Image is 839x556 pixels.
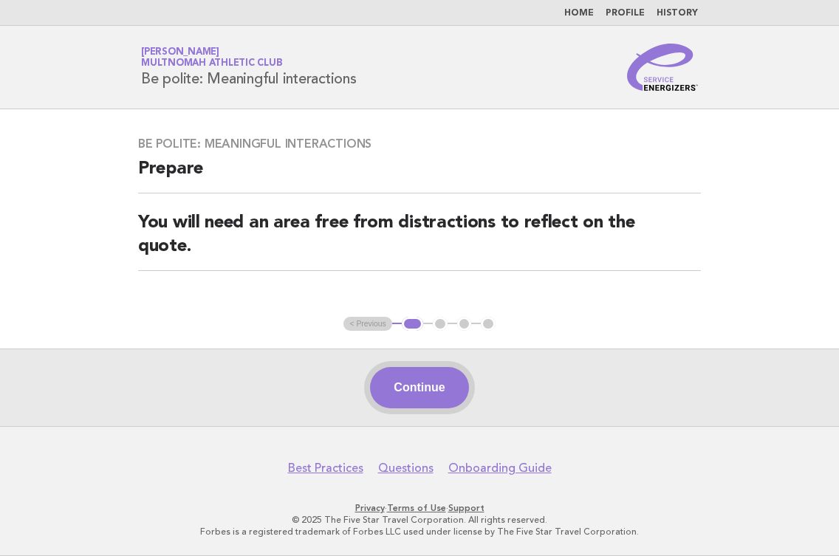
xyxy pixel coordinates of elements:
a: Home [564,9,594,18]
a: [PERSON_NAME]Multnomah Athletic Club [141,47,282,68]
a: Profile [606,9,645,18]
a: Best Practices [288,461,363,476]
h2: You will need an area free from distractions to reflect on the quote. [138,211,701,271]
a: Terms of Use [387,503,446,513]
h1: Be polite: Meaningful interactions [141,48,357,86]
a: Onboarding Guide [448,461,552,476]
p: © 2025 The Five Star Travel Corporation. All rights reserved. [21,514,818,526]
p: · · [21,502,818,514]
h3: Be polite: Meaningful interactions [138,137,701,151]
a: History [657,9,698,18]
a: Questions [378,461,434,476]
img: Service Energizers [627,44,698,91]
h2: Prepare [138,157,701,193]
button: 1 [402,317,423,332]
p: Forbes is a registered trademark of Forbes LLC used under license by The Five Star Travel Corpora... [21,526,818,538]
a: Support [448,503,484,513]
span: Multnomah Athletic Club [141,59,282,69]
button: Continue [370,367,468,408]
a: Privacy [355,503,385,513]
